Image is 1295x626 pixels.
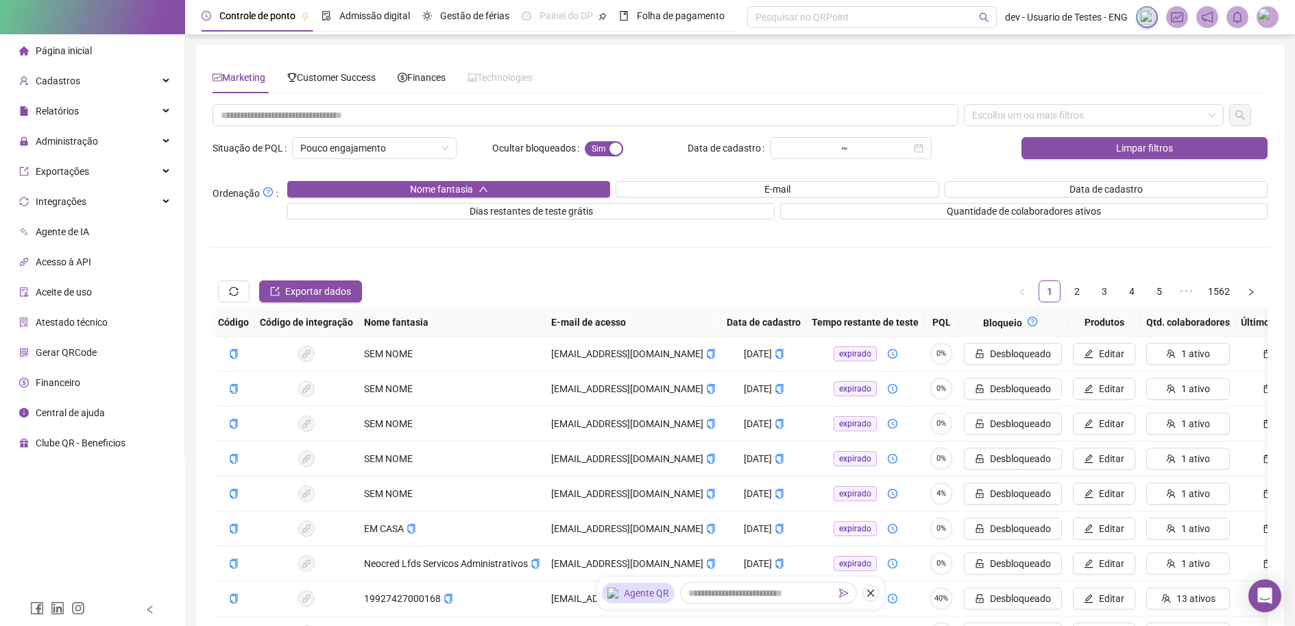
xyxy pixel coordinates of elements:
button: copiar [229,416,239,431]
button: Editar [1073,378,1135,400]
button: right [1240,280,1262,302]
span: pushpin [598,12,607,21]
span: edit [1084,489,1093,498]
span: 1 ativo [1181,521,1210,536]
button: copiar [229,451,239,466]
span: Desbloqueado [990,416,1051,431]
div: Bloqueio [964,313,1062,330]
span: clock-circle [888,524,897,533]
span: Dias restantes de teste grátis [470,204,593,219]
span: sync [19,197,29,206]
span: copy [229,454,239,464]
span: Gerar QRCode [36,347,97,358]
span: copy [775,384,784,394]
button: copiar [531,556,540,571]
button: copiar [706,521,716,536]
span: Quantidade de colaboradores ativos [947,204,1101,219]
span: Controle de ponto [219,10,295,21]
span: unlock [975,489,984,498]
span: dollar [19,378,29,387]
span: Administração [36,136,98,147]
button: expiradoclock-circle [823,378,908,400]
span: unlock [975,349,984,359]
span: clock-circle [888,489,897,498]
button: 1 ativo [1146,483,1230,505]
span: copy [229,524,239,533]
span: 1 ativo [1181,381,1210,396]
span: 40% [930,594,953,602]
img: 12024 [1257,7,1278,27]
span: Editar [1099,591,1124,606]
span: Technologies [468,72,533,83]
span: edit [1084,454,1093,464]
span: Integrações [36,196,86,207]
span: expirado [834,451,877,466]
th: Tempo restante de teste [806,308,924,337]
button: Exportar dados [259,280,362,302]
span: user-add [19,76,29,86]
span: Atestado técnico [36,317,108,328]
button: Dias restantes de teste grátis [287,203,775,219]
button: Limpar filtros [1021,137,1268,159]
span: 4% [930,490,953,497]
span: 19927427000168 [364,593,441,604]
span: calendar [1263,454,1273,464]
span: copy [775,524,784,533]
span: copy [706,384,716,394]
button: left [1011,280,1033,302]
span: copy [706,349,716,359]
button: Desbloqueado [964,343,1062,365]
td: SEM NOME [359,477,546,511]
span: calendar [1263,349,1273,359]
span: team [1166,524,1176,533]
span: expirado [834,486,877,501]
th: Código de integração [254,308,359,337]
th: Data de cadastro [721,308,806,337]
span: copy [775,349,784,359]
span: [EMAIL_ADDRESS][DOMAIN_NAME] [551,383,703,394]
span: Pouco engajamento [300,138,448,158]
li: 5 próximas páginas [1176,280,1198,302]
span: Exportar dados [285,284,351,299]
span: Editar [1099,486,1124,501]
span: clock-circle [888,454,897,464]
button: Editar [1073,413,1135,435]
li: 1 [1039,280,1061,302]
span: file [19,106,29,116]
span: Limpar filtros [1116,141,1173,156]
span: copy [229,349,239,359]
a: 1562 [1204,281,1234,302]
span: question-circle [263,187,273,197]
button: copiar [229,346,239,361]
span: Desbloqueado [990,556,1051,571]
th: E-mail de acesso [546,308,721,337]
span: copy [229,559,239,568]
button: expiradoclock-circle [823,413,908,435]
button: Editar [1073,588,1135,610]
th: PQL [924,308,958,337]
span: clock-circle [888,384,897,394]
button: Data de cadastro [945,181,1268,197]
span: [EMAIL_ADDRESS][DOMAIN_NAME] [551,453,703,464]
span: team [1161,594,1171,603]
span: copy [706,524,716,533]
span: Data de cadastro [1069,182,1143,197]
span: calendar [1263,384,1273,394]
li: 1562 [1203,280,1235,302]
span: copy [444,594,453,603]
span: sun [422,11,432,21]
span: export [270,287,280,296]
span: Central de ajuda [36,407,105,418]
span: team [1166,559,1176,568]
button: copiar [229,486,239,501]
td: SEM NOME [359,337,546,372]
span: close [866,588,875,598]
span: [EMAIL_ADDRESS][DOMAIN_NAME] [551,418,703,429]
button: expiradoclock-circle [823,483,908,505]
td: SEM NOME [359,407,546,442]
span: expirado [834,521,877,536]
span: Gestão de férias [440,10,509,21]
span: home [19,46,29,56]
button: sync [218,280,250,302]
li: Página anterior [1011,280,1033,302]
